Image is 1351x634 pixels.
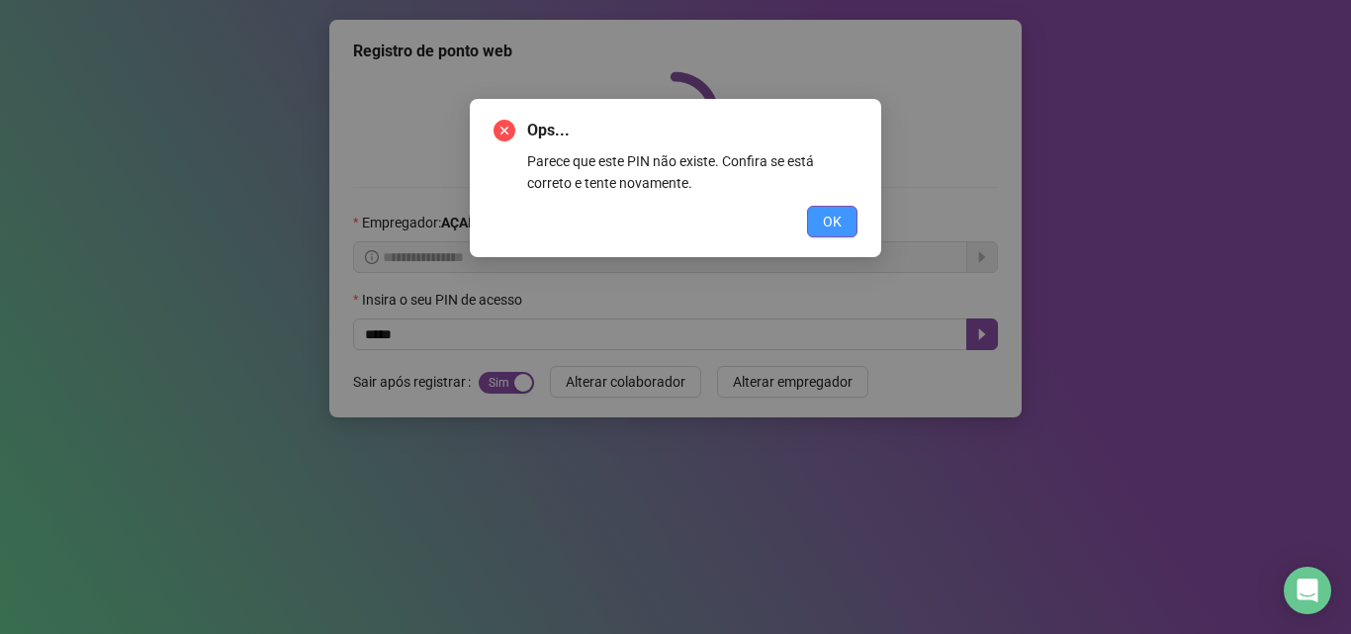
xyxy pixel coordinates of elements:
span: close-circle [494,120,515,141]
button: OK [807,206,857,237]
span: Ops... [527,119,857,142]
div: Open Intercom Messenger [1284,567,1331,614]
span: OK [823,211,842,232]
div: Parece que este PIN não existe. Confira se está correto e tente novamente. [527,150,857,194]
